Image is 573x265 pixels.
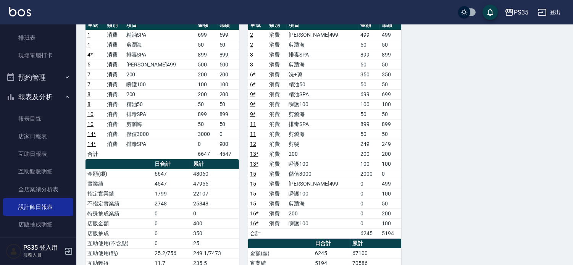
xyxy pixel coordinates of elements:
[196,50,218,60] td: 899
[287,179,358,189] td: [PERSON_NAME]499
[380,89,401,99] td: 699
[218,40,239,50] td: 50
[153,199,191,208] td: 2748
[358,30,380,40] td: 499
[267,139,287,149] td: 消費
[380,60,401,69] td: 50
[380,228,401,238] td: 5194
[358,60,380,69] td: 50
[86,238,153,248] td: 互助使用(不含點)
[250,200,256,207] a: 15
[191,238,239,248] td: 25
[86,248,153,258] td: 互助使用(點)
[267,20,287,30] th: 類別
[267,99,287,109] td: 消費
[380,109,401,119] td: 50
[105,109,124,119] td: 消費
[250,61,253,68] a: 3
[196,139,218,149] td: 0
[124,129,196,139] td: 儲值3000
[483,5,498,20] button: save
[124,69,196,79] td: 200
[3,233,73,251] a: 費用分析表
[86,20,239,159] table: a dense table
[287,119,358,129] td: 排毒SPA
[3,128,73,145] a: 店家日報表
[86,169,153,179] td: 金額(虛)
[287,149,358,159] td: 200
[87,42,90,48] a: 1
[287,129,358,139] td: 剪瀏海
[287,218,358,228] td: 瞬護100
[287,60,358,69] td: 剪瀏海
[250,181,256,187] a: 15
[218,69,239,79] td: 200
[380,149,401,159] td: 200
[105,40,124,50] td: 消費
[267,119,287,129] td: 消費
[218,79,239,89] td: 100
[358,218,380,228] td: 0
[87,81,90,87] a: 7
[124,99,196,109] td: 精油50
[267,208,287,218] td: 消費
[3,110,73,128] a: 報表目錄
[218,30,239,40] td: 699
[380,218,401,228] td: 100
[358,179,380,189] td: 0
[218,60,239,69] td: 500
[196,129,218,139] td: 3000
[191,248,239,258] td: 249.1/7473
[196,40,218,50] td: 50
[86,20,105,30] th: 單號
[267,129,287,139] td: 消費
[191,208,239,218] td: 0
[191,218,239,228] td: 400
[287,30,358,40] td: [PERSON_NAME]499
[87,32,90,38] a: 1
[250,191,256,197] a: 15
[153,159,191,169] th: 日合計
[287,40,358,50] td: 剪瀏海
[153,248,191,258] td: 25.2/756
[3,145,73,163] a: 互助日報表
[196,99,218,109] td: 50
[358,69,380,79] td: 350
[380,50,401,60] td: 899
[196,89,218,99] td: 200
[23,252,62,259] p: 服務人員
[267,109,287,119] td: 消費
[124,20,196,30] th: 項目
[3,163,73,180] a: 互助點數明細
[250,32,253,38] a: 2
[267,60,287,69] td: 消費
[3,87,73,107] button: 報表及分析
[105,20,124,30] th: 類別
[124,109,196,119] td: 排毒SPA
[267,189,287,199] td: 消費
[380,20,401,30] th: 業績
[87,101,90,107] a: 8
[358,40,380,50] td: 50
[86,199,153,208] td: 不指定實業績
[218,149,239,159] td: 4547
[124,139,196,149] td: 排毒SPA
[250,141,256,147] a: 12
[87,91,90,97] a: 8
[218,50,239,60] td: 899
[105,60,124,69] td: 消費
[380,40,401,50] td: 50
[380,169,401,179] td: 0
[267,79,287,89] td: 消費
[153,228,191,238] td: 0
[287,159,358,169] td: 瞬護100
[191,228,239,238] td: 350
[380,30,401,40] td: 499
[534,5,564,19] button: 登出
[105,50,124,60] td: 消費
[86,149,105,159] td: 合計
[3,29,73,47] a: 排班表
[267,159,287,169] td: 消費
[218,89,239,99] td: 200
[153,208,191,218] td: 0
